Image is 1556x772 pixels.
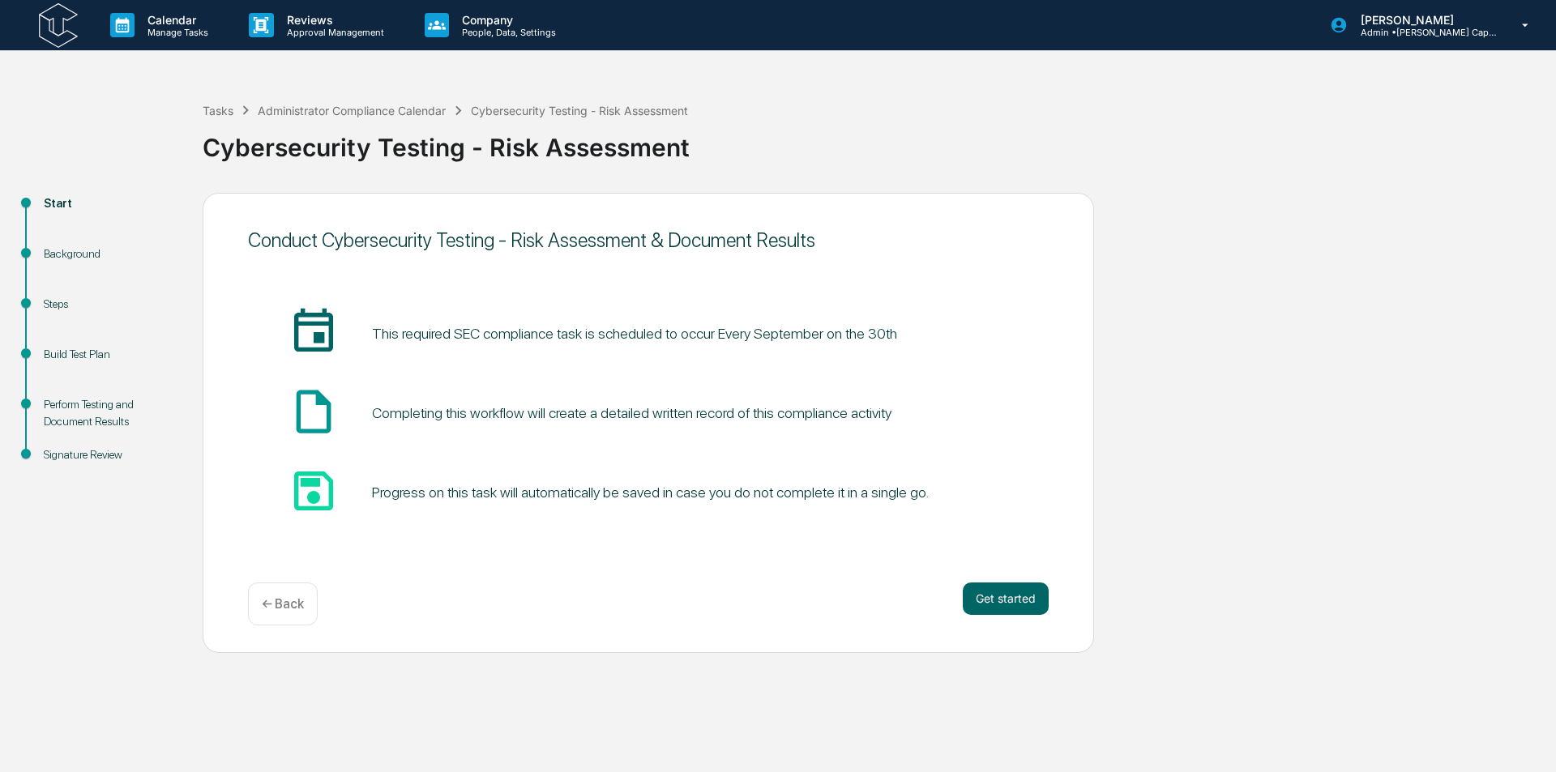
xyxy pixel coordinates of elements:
[44,296,177,313] div: Steps
[262,596,304,612] p: ← Back
[372,404,891,421] div: Completing this workflow will create a detailed written record of this compliance activity
[288,465,340,517] span: save_icon
[203,104,233,117] div: Tasks
[288,306,340,358] span: insert_invitation_icon
[274,13,392,27] p: Reviews
[44,396,177,430] div: Perform Testing and Document Results
[372,484,929,501] div: Progress on this task will automatically be saved in case you do not complete it in a single go.
[44,195,177,212] div: Start
[471,104,688,117] div: Cybersecurity Testing - Risk Assessment
[963,582,1049,615] button: Get started
[449,13,564,27] p: Company
[288,386,340,437] span: insert_drive_file_icon
[44,346,177,363] div: Build Test Plan
[274,27,392,38] p: Approval Management
[372,322,897,344] pre: This required SEC compliance task is scheduled to occur Every September on the 30th
[1348,13,1498,27] p: [PERSON_NAME]
[44,446,177,463] div: Signature Review
[135,27,216,38] p: Manage Tasks
[135,13,216,27] p: Calendar
[1504,719,1548,762] iframe: Open customer support
[39,3,78,48] img: logo
[449,27,564,38] p: People, Data, Settings
[44,245,177,262] div: Background
[248,228,1049,252] div: Conduct Cybersecurity Testing - Risk Assessment & Document Results
[1348,27,1498,38] p: Admin • [PERSON_NAME] Capital Management
[203,120,1548,162] div: Cybersecurity Testing - Risk Assessment
[258,104,446,117] div: Administrator Compliance Calendar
